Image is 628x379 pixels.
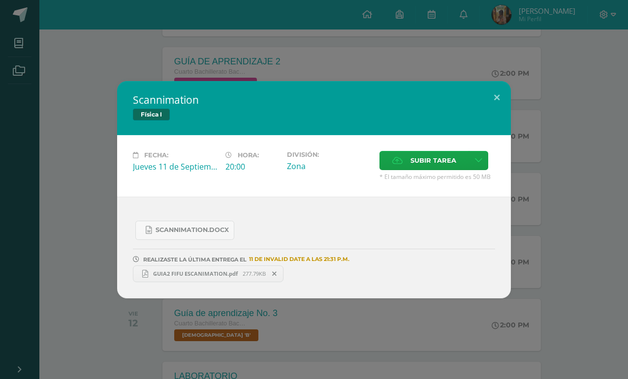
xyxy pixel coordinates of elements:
span: 277.79KB [243,270,266,277]
div: Jueves 11 de Septiembre [133,161,218,172]
span: Subir tarea [410,151,456,170]
span: * El tamaño máximo permitido es 50 MB [379,173,495,181]
span: Física I [133,109,170,120]
button: Close (Esc) [483,81,511,115]
div: Zona [287,161,372,172]
span: GUIA2 FIFU ESCANIMATION.pdf [148,270,243,277]
span: Fecha: [144,151,168,159]
span: Remover entrega [266,268,283,279]
span: Hora: [238,151,259,159]
span: Scannimation.docx [156,226,229,234]
h2: Scannimation [133,93,495,107]
a: Scannimation.docx [135,221,234,240]
span: REALIZASTE LA ÚLTIMA ENTREGA EL [143,256,247,263]
div: 20:00 [225,161,279,172]
span: 11 DE Invalid Date A LAS 21:31 P.M. [247,259,349,260]
a: GUIA2 FIFU ESCANIMATION.pdf 277.79KB [133,265,283,282]
label: División: [287,151,372,158]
